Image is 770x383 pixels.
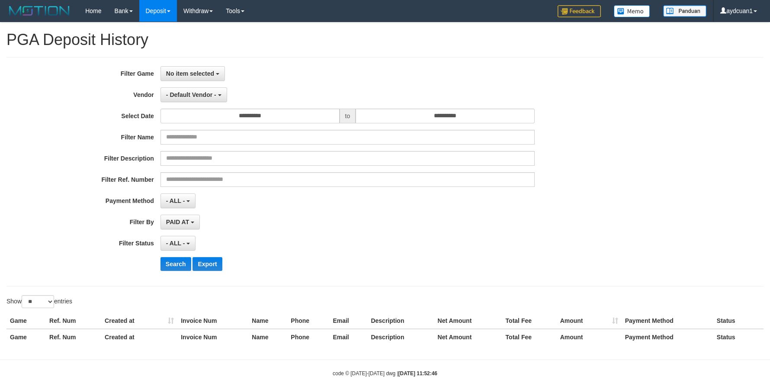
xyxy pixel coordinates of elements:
th: Game [6,329,46,345]
th: Net Amount [434,329,502,345]
th: Name [248,329,287,345]
th: Description [367,313,434,329]
button: No item selected [160,66,225,81]
small: code © [DATE]-[DATE] dwg | [333,370,437,377]
th: Net Amount [434,313,502,329]
img: panduan.png [663,5,706,17]
th: Description [367,329,434,345]
span: - Default Vendor - [166,91,216,98]
th: Phone [287,329,329,345]
h1: PGA Deposit History [6,31,764,48]
th: Amount [557,329,622,345]
th: Invoice Num [177,329,248,345]
strong: [DATE] 11:52:46 [398,370,437,377]
th: Invoice Num [177,313,248,329]
span: PAID AT [166,219,189,225]
th: Created at [101,329,177,345]
span: No item selected [166,70,214,77]
th: Amount [557,313,622,329]
button: PAID AT [160,215,200,229]
th: Email [329,329,367,345]
img: MOTION_logo.png [6,4,72,17]
label: Show entries [6,295,72,308]
th: Game [6,313,46,329]
button: - ALL - [160,193,196,208]
th: Name [248,313,287,329]
span: - ALL - [166,240,185,247]
th: Status [713,313,764,329]
span: to [340,109,356,123]
button: - ALL - [160,236,196,251]
th: Created at [101,313,177,329]
th: Email [329,313,367,329]
img: Feedback.jpg [558,5,601,17]
th: Ref. Num [46,313,101,329]
th: Ref. Num [46,329,101,345]
span: - ALL - [166,197,185,204]
button: - Default Vendor - [160,87,227,102]
th: Payment Method [622,329,713,345]
th: Total Fee [502,313,557,329]
select: Showentries [22,295,54,308]
button: Search [160,257,191,271]
button: Export [192,257,222,271]
th: Total Fee [502,329,557,345]
th: Phone [287,313,329,329]
img: Button%20Memo.svg [614,5,650,17]
th: Payment Method [622,313,713,329]
th: Status [713,329,764,345]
